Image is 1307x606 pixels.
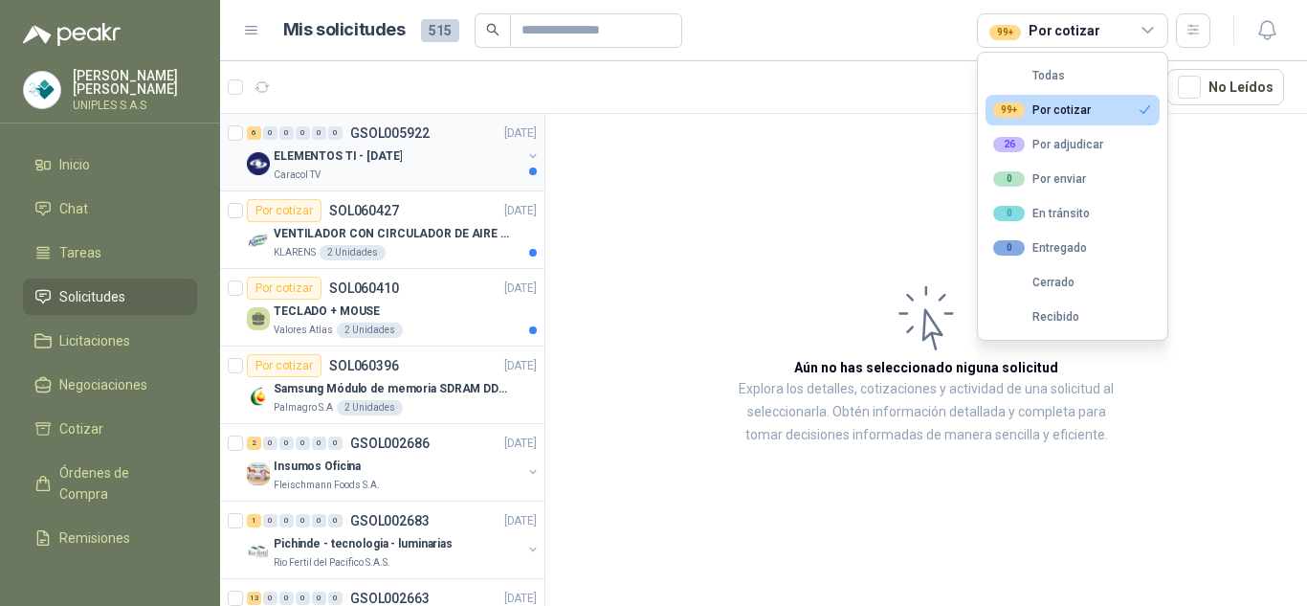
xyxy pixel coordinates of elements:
div: 0 [993,206,1025,221]
span: Tareas [59,242,101,263]
div: Por cotizar [247,354,321,377]
h1: Mis solicitudes [283,16,406,44]
span: Órdenes de Compra [59,462,179,505]
div: 2 [247,437,261,450]
p: [DATE] [504,357,537,375]
button: 26Por adjudicar [986,129,1160,160]
a: Por cotizarSOL060427[DATE] Company LogoVENTILADOR CON CIRCULADOR DE AIRE MULTIPROPOSITO XPOWER DE... [220,191,544,269]
button: 0En tránsito [986,198,1160,229]
div: 0 [328,126,343,140]
p: ELEMENTOS TI - [DATE] [274,147,402,166]
p: Fleischmann Foods S.A. [274,478,380,493]
p: [DATE] [504,202,537,220]
span: Licitaciones [59,330,130,351]
div: 0 [312,514,326,527]
div: Todas [993,69,1065,82]
div: 0 [312,592,326,605]
div: 26 [993,137,1025,152]
div: 0 [279,126,294,140]
div: Por cotizar [247,199,321,222]
div: 13 [247,592,261,605]
div: 6 [247,126,261,140]
p: Pichinde - tecnologia - luminarias [274,535,453,553]
p: Rio Fertil del Pacífico S.A.S. [274,555,390,571]
p: [DATE] [504,512,537,530]
a: 2 0 0 0 0 0 GSOL002686[DATE] Company LogoInsumos OficinaFleischmann Foods S.A. [247,432,541,493]
div: 0 [312,126,326,140]
span: Chat [59,198,88,219]
img: Company Logo [247,230,270,253]
div: 0 [296,514,310,527]
img: Company Logo [247,540,270,563]
p: KLARENS [274,245,316,260]
span: Remisiones [59,527,130,549]
div: 0 [296,126,310,140]
p: SOL060396 [329,359,399,372]
div: 0 [993,171,1025,187]
a: Inicio [23,146,197,183]
span: Negociaciones [59,374,147,395]
a: Cotizar [23,411,197,447]
div: Por adjudicar [993,137,1103,152]
span: 515 [421,19,459,42]
div: Recibido [993,310,1079,324]
span: Solicitudes [59,286,125,307]
p: [DATE] [504,435,537,453]
button: Recibido [986,302,1160,332]
div: 0 [279,437,294,450]
div: Por cotizar [993,102,1091,118]
div: 0 [328,514,343,527]
div: Por cotizar [989,20,1099,41]
button: 0Entregado [986,233,1160,263]
a: Remisiones [23,520,197,556]
div: 0 [296,437,310,450]
a: Solicitudes [23,279,197,315]
span: Cotizar [59,418,103,439]
p: SOL060410 [329,281,399,295]
div: 0 [296,592,310,605]
div: 99+ [989,25,1021,40]
div: Cerrado [993,276,1074,289]
a: Órdenes de Compra [23,455,197,512]
p: Valores Atlas [274,323,333,338]
p: GSOL002663 [350,592,430,605]
div: 0 [279,592,294,605]
p: UNIPLES S.A.S [73,100,197,111]
p: Caracol TV [274,168,321,183]
div: 2 Unidades [320,245,386,260]
div: 0 [328,437,343,450]
div: En tránsito [993,206,1090,221]
div: Por enviar [993,171,1086,187]
img: Company Logo [247,385,270,408]
div: 99+ [993,102,1025,118]
a: Negociaciones [23,367,197,403]
a: Por cotizarSOL060410[DATE] TECLADO + MOUSEValores Atlas2 Unidades [220,269,544,347]
div: Por cotizar [247,277,321,300]
a: Licitaciones [23,323,197,359]
a: 1 0 0 0 0 0 GSOL002683[DATE] Company LogoPichinde - tecnologia - luminariasRio Fertil del Pacífic... [247,509,541,571]
div: 0 [328,592,343,605]
h3: Aún no has seleccionado niguna solicitud [794,357,1058,378]
p: SOL060427 [329,204,399,217]
div: 0 [993,240,1025,256]
div: 2 Unidades [337,323,403,338]
div: 0 [263,514,277,527]
span: Inicio [59,154,90,175]
button: No Leídos [1167,69,1284,105]
a: Tareas [23,235,197,271]
p: [PERSON_NAME] [PERSON_NAME] [73,69,197,96]
p: GSOL002683 [350,514,430,527]
img: Company Logo [247,152,270,175]
p: Explora los detalles, cotizaciones y actividad de una solicitud al seleccionarla. Obtén informaci... [737,378,1116,447]
div: 1 [247,514,261,527]
button: 99+Por cotizar [986,95,1160,125]
p: TECLADO + MOUSE [274,303,380,321]
a: Por cotizarSOL060396[DATE] Company LogoSamsung Módulo de memoria SDRAM DDR4 M393A2G40DB0 de 16 GB... [220,347,544,424]
div: 0 [263,592,277,605]
div: 2 Unidades [337,400,403,415]
p: [DATE] [504,280,537,298]
div: 0 [263,437,277,450]
button: Todas [986,60,1160,91]
p: Palmagro S.A [274,400,333,415]
div: 0 [312,437,326,450]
